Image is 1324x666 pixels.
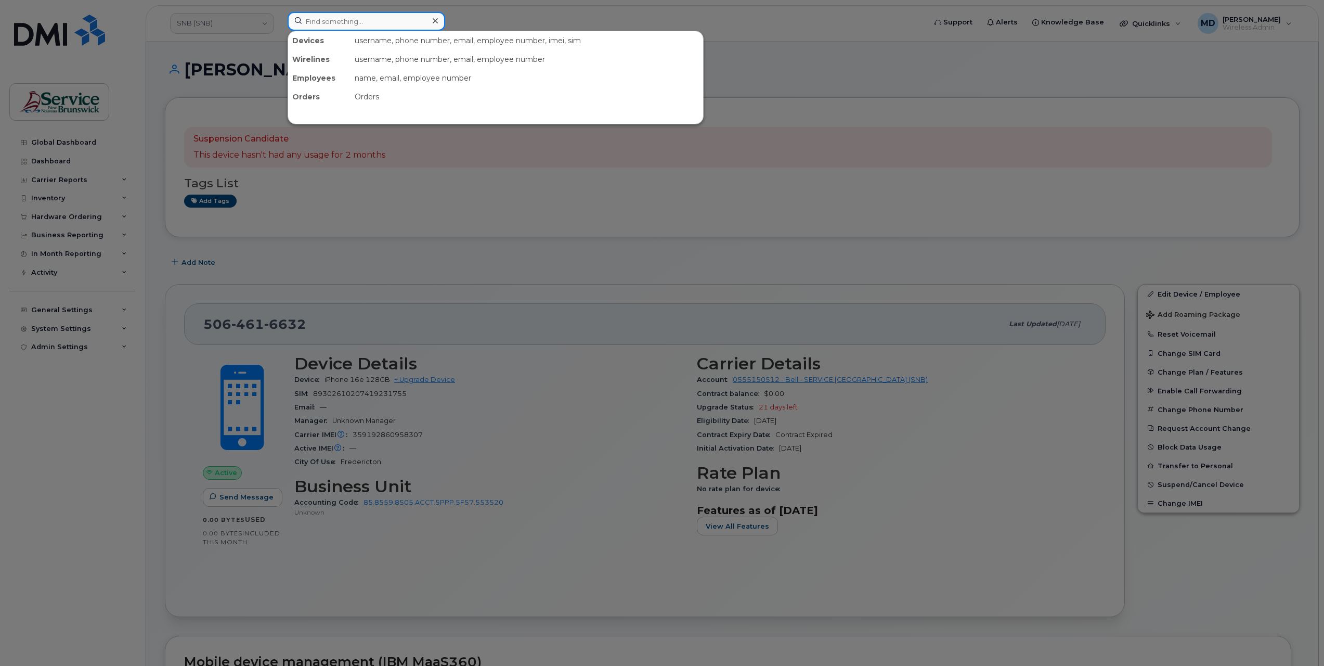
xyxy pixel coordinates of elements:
div: username, phone number, email, employee number [351,50,703,69]
div: name, email, employee number [351,69,703,87]
div: Devices [288,31,351,50]
div: username, phone number, email, employee number, imei, sim [351,31,703,50]
div: Employees [288,69,351,87]
div: Orders [351,87,703,106]
div: Orders [288,87,351,106]
div: Wirelines [288,50,351,69]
